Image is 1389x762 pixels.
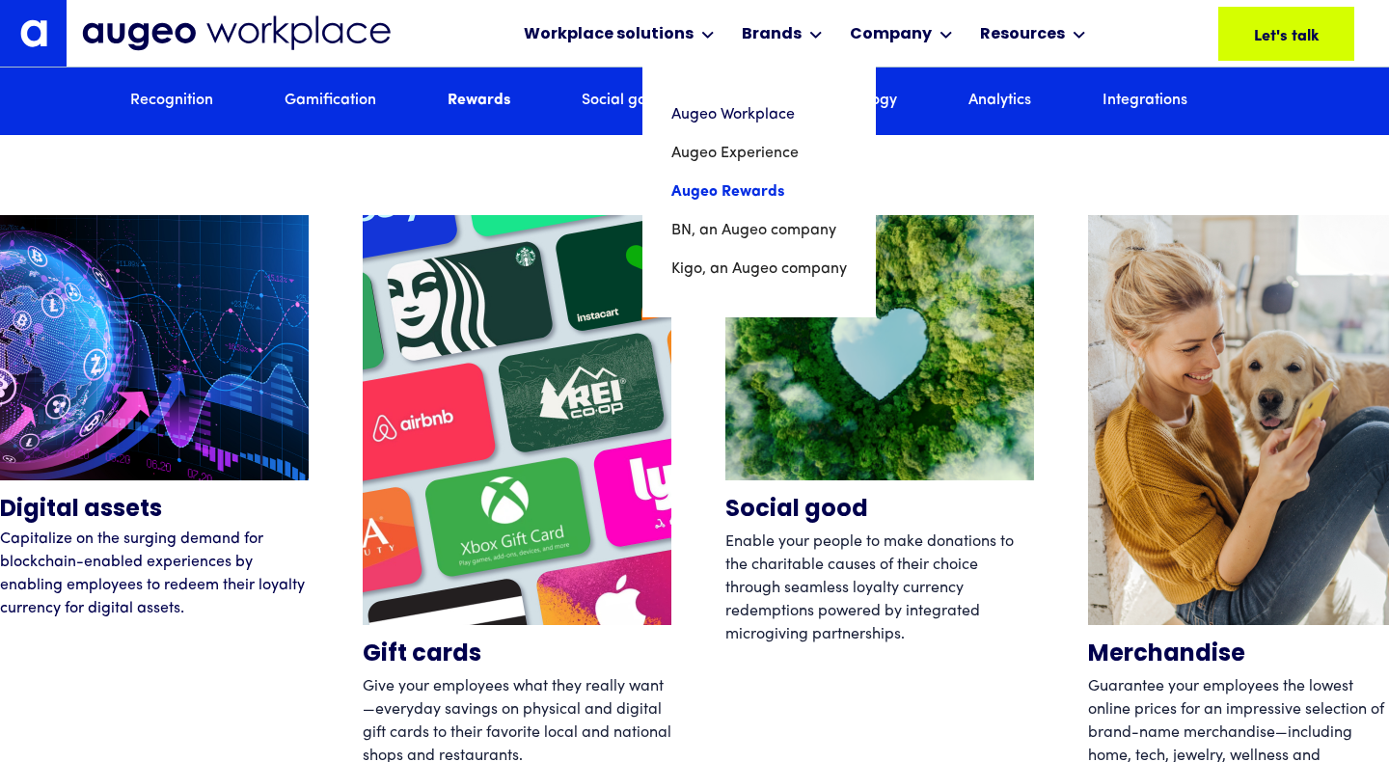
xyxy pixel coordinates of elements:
div: Workplace solutions [524,23,694,46]
a: Augeo Workplace [671,95,847,134]
div: Brands [742,23,802,46]
nav: Brands [642,67,876,317]
a: Augeo Rewards [671,173,847,211]
a: Let's talk [1218,7,1354,61]
img: Augeo Workplace business unit full logo in mignight blue. [82,15,391,51]
img: Augeo's "a" monogram decorative logo in white. [20,19,47,46]
a: Kigo, an Augeo company [671,250,847,288]
a: Augeo Experience [671,134,847,173]
a: BN, an Augeo company [671,211,847,250]
div: Resources [980,23,1065,46]
div: Company [850,23,932,46]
